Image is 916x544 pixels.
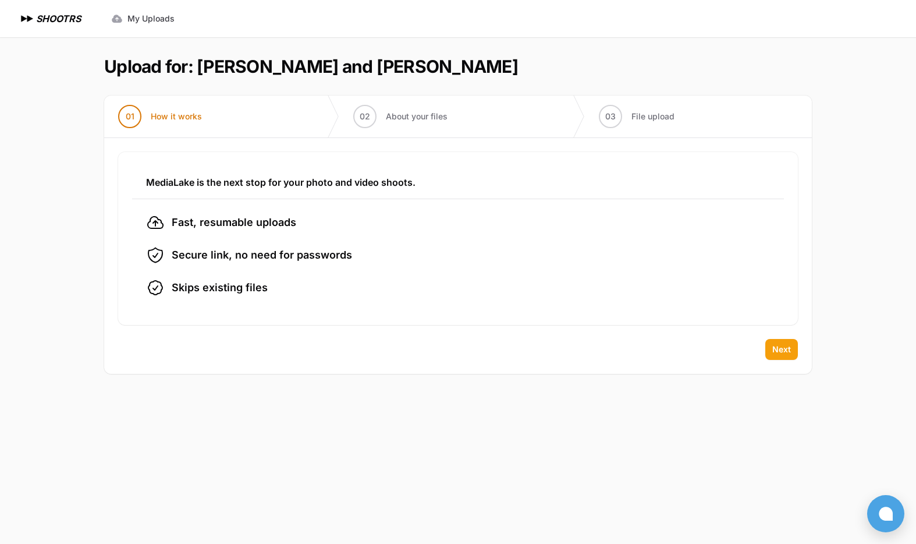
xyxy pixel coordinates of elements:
span: About your files [386,111,448,122]
a: SHOOTRS SHOOTRS [19,12,81,26]
h1: Upload for: [PERSON_NAME] and [PERSON_NAME] [104,56,518,77]
h1: SHOOTRS [36,12,81,26]
span: Fast, resumable uploads [172,214,296,231]
button: 01 How it works [104,96,216,137]
img: SHOOTRS [19,12,36,26]
h3: MediaLake is the next stop for your photo and video shoots. [146,175,770,189]
span: Next [772,344,791,355]
span: 03 [605,111,616,122]
span: Skips existing files [172,280,268,296]
span: 02 [360,111,370,122]
span: File upload [631,111,674,122]
button: Open chat window [867,495,904,532]
span: 01 [126,111,134,122]
button: 02 About your files [339,96,461,137]
span: My Uploads [127,13,175,24]
a: My Uploads [104,8,182,29]
button: 03 File upload [585,96,688,137]
span: How it works [151,111,202,122]
button: Next [765,339,798,360]
span: Secure link, no need for passwords [172,247,352,263]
